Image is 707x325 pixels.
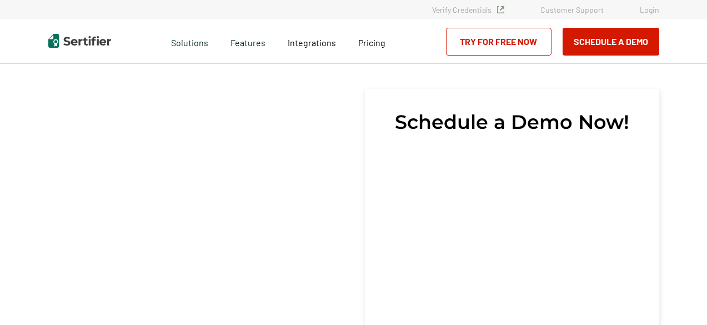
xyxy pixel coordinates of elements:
[288,34,336,48] a: Integrations
[446,28,551,56] a: Try for Free Now
[48,34,111,48] img: Sertifier | Digital Credentialing Platform
[540,5,604,14] a: Customer Support
[171,34,208,48] span: Solutions
[497,6,504,13] img: Verified
[432,5,504,14] a: Verify Credentials
[288,37,336,48] span: Integrations
[395,111,629,133] span: Schedule a Demo Now!
[358,34,385,48] a: Pricing
[640,5,659,14] a: Login
[358,37,385,48] span: Pricing
[230,34,265,48] span: Features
